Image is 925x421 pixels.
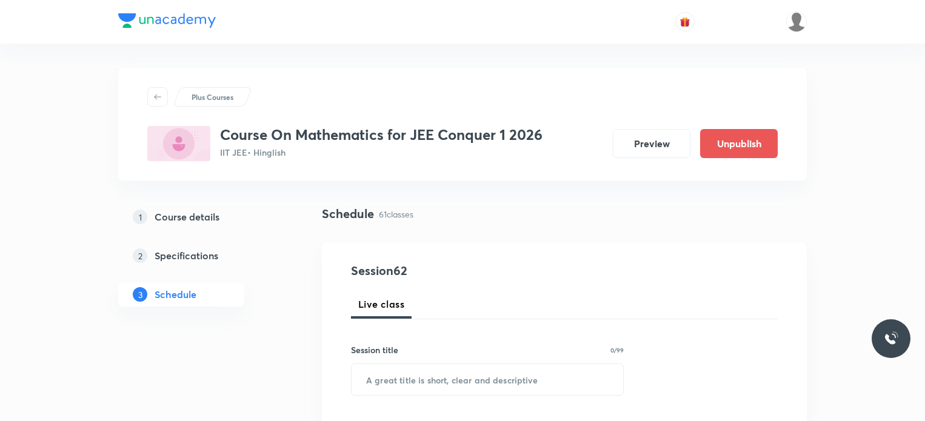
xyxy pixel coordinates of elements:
img: Divya tyagi [786,12,807,32]
img: FB67F63C-2D74-4591-9BCF-96AD87B5E587_plus.png [147,126,210,161]
h4: Schedule [322,205,374,223]
button: avatar [675,12,695,31]
a: 1Course details [118,205,283,229]
a: 2Specifications [118,244,283,268]
p: 0/99 [610,347,624,353]
h5: Course details [155,210,219,224]
span: Live class [358,297,404,311]
input: A great title is short, clear and descriptive [352,364,623,395]
p: 1 [133,210,147,224]
img: Company Logo [118,13,216,28]
h6: Session title [351,343,398,356]
p: IIT JEE • Hinglish [220,146,543,159]
h5: Schedule [155,287,196,302]
p: 3 [133,287,147,302]
button: Unpublish [700,129,778,158]
h4: Session 62 [351,262,572,280]
h3: Course On Mathematics for JEE Conquer 1 2026 [220,126,543,144]
p: 61 classes [379,208,413,220]
a: Company Logo [118,13,216,31]
img: avatar [680,16,690,27]
p: 2 [133,248,147,263]
img: ttu [884,331,898,346]
p: Plus Courses [192,91,233,102]
h5: Specifications [155,248,218,263]
button: Preview [613,129,690,158]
